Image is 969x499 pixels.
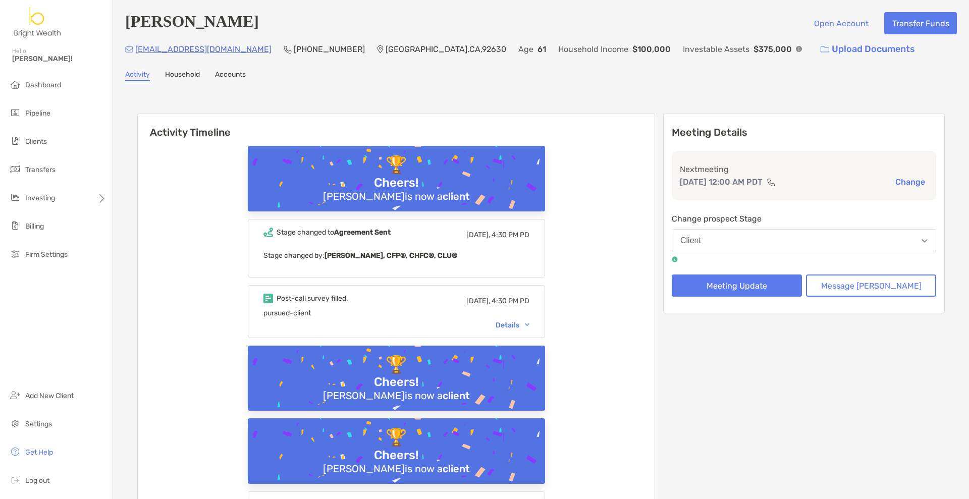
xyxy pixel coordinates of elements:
[334,228,391,237] b: Agreement Sent
[9,446,21,458] img: get-help icon
[12,54,106,63] span: [PERSON_NAME]!
[263,309,311,317] span: pursued-client
[25,420,52,428] span: Settings
[25,222,44,231] span: Billing
[325,251,457,260] b: [PERSON_NAME], CFP®, CHFC®, CLU®
[922,239,928,243] img: Open dropdown arrow
[466,297,490,305] span: [DATE],
[680,236,701,245] div: Client
[884,12,957,34] button: Transfer Funds
[9,248,21,260] img: firm-settings icon
[277,228,391,237] div: Stage changed to
[672,126,936,139] p: Meeting Details
[492,231,529,239] span: 4:30 PM PD
[492,297,529,305] span: 4:30 PM PD
[518,43,533,56] p: Age
[443,190,470,202] b: client
[9,389,21,401] img: add_new_client icon
[370,176,422,190] div: Cheers!
[9,191,21,203] img: investing icon
[165,70,200,81] a: Household
[683,43,749,56] p: Investable Assets
[12,4,64,40] img: Zoe Logo
[319,390,474,402] div: [PERSON_NAME] is now a
[821,46,829,53] img: button icon
[135,43,272,56] p: [EMAIL_ADDRESS][DOMAIN_NAME]
[263,294,273,303] img: Event icon
[377,45,384,53] img: Location Icon
[263,249,529,262] p: Stage changed by:
[370,375,422,390] div: Cheers!
[558,43,628,56] p: Household Income
[525,323,529,326] img: Chevron icon
[672,229,936,252] button: Client
[25,81,61,89] span: Dashboard
[443,390,470,402] b: client
[9,78,21,90] img: dashboard icon
[319,190,474,202] div: [PERSON_NAME] is now a
[25,476,49,485] span: Log out
[9,417,21,429] img: settings icon
[25,392,74,400] span: Add New Client
[263,228,273,237] img: Event icon
[814,38,922,60] a: Upload Documents
[25,109,50,118] span: Pipeline
[892,177,928,187] button: Change
[248,146,545,233] img: Confetti
[125,12,259,34] h4: [PERSON_NAME]
[370,448,422,463] div: Cheers!
[25,165,56,174] span: Transfers
[537,43,546,56] p: 61
[138,114,655,138] h6: Activity Timeline
[277,294,348,303] div: Post-call survey filled.
[443,463,470,475] b: client
[806,12,876,34] button: Open Account
[294,43,365,56] p: [PHONE_NUMBER]
[9,219,21,232] img: billing icon
[382,155,411,176] div: 🏆
[767,178,776,186] img: communication type
[632,43,671,56] p: $100,000
[284,45,292,53] img: Phone Icon
[9,106,21,119] img: pipeline icon
[496,321,529,329] div: Details
[382,355,411,375] div: 🏆
[9,474,21,486] img: logout icon
[680,176,763,188] p: [DATE] 12:00 AM PDT
[680,163,928,176] p: Next meeting
[382,427,411,448] div: 🏆
[25,250,68,259] span: Firm Settings
[319,463,474,475] div: [PERSON_NAME] is now a
[248,346,545,433] img: Confetti
[672,256,678,262] img: tooltip
[215,70,246,81] a: Accounts
[672,212,936,225] p: Change prospect Stage
[9,163,21,175] img: transfers icon
[25,137,47,146] span: Clients
[753,43,792,56] p: $375,000
[466,231,490,239] span: [DATE],
[25,194,55,202] span: Investing
[386,43,506,56] p: [GEOGRAPHIC_DATA] , CA , 92630
[25,448,53,457] span: Get Help
[796,46,802,52] img: Info Icon
[9,135,21,147] img: clients icon
[125,70,150,81] a: Activity
[672,274,802,297] button: Meeting Update
[806,274,936,297] button: Message [PERSON_NAME]
[125,46,133,52] img: Email Icon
